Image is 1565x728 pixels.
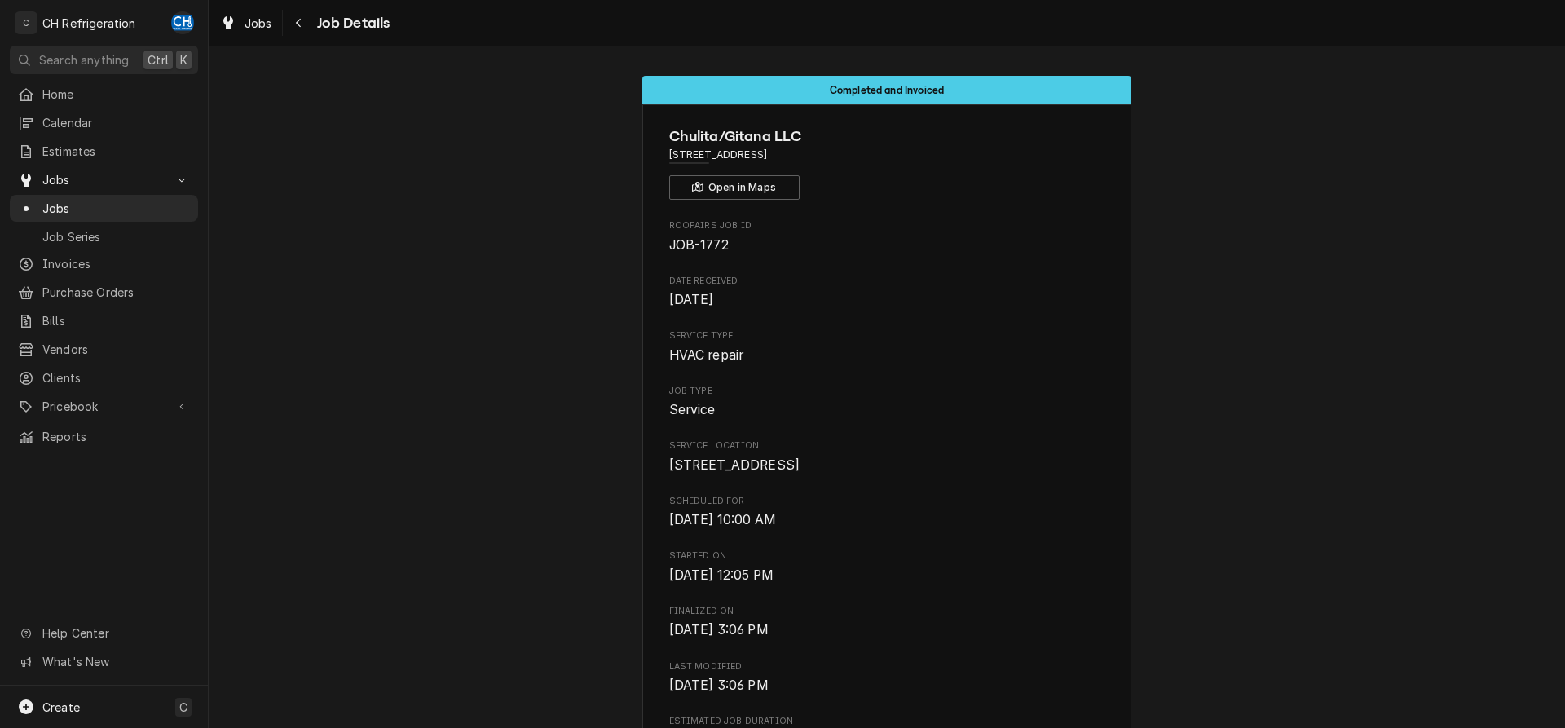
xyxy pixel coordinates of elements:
div: Status [642,76,1131,104]
a: Go to What's New [10,648,198,675]
span: Estimates [42,143,190,160]
div: Started On [669,549,1105,585]
span: Bills [42,312,190,329]
span: Address [669,148,1105,162]
span: Ctrl [148,51,169,68]
span: Home [42,86,190,103]
div: Roopairs Job ID [669,219,1105,254]
button: Navigate back [286,10,312,36]
span: Date Received [669,275,1105,288]
span: What's New [42,653,188,670]
span: Job Details [312,12,390,34]
a: Purchase Orders [10,279,198,306]
div: Finalized On [669,605,1105,640]
a: Invoices [10,250,198,277]
span: Service Location [669,456,1105,475]
span: Service Type [669,346,1105,365]
button: Search anythingCtrlK [10,46,198,74]
div: Last Modified [669,660,1105,695]
span: Job Type [669,385,1105,398]
span: Create [42,700,80,714]
span: Started On [669,566,1105,585]
button: Open in Maps [669,175,800,200]
span: Pricebook [42,398,165,415]
a: Home [10,81,198,108]
span: Finalized On [669,605,1105,618]
span: [DATE] 10:00 AM [669,512,776,527]
div: Chris Hiraga's Avatar [171,11,194,34]
a: Clients [10,364,198,391]
span: Clients [42,369,190,386]
span: Reports [42,428,190,445]
span: Job Series [42,228,190,245]
span: Finalized On [669,620,1105,640]
span: Last Modified [669,660,1105,673]
span: [DATE] 12:05 PM [669,567,774,583]
a: Jobs [214,10,279,37]
a: Calendar [10,109,198,136]
span: Service [669,402,716,417]
span: Roopairs Job ID [669,236,1105,255]
a: Vendors [10,336,198,363]
span: [DATE] [669,292,714,307]
span: K [180,51,187,68]
span: Help Center [42,624,188,642]
a: Reports [10,423,198,450]
div: Service Location [669,439,1105,474]
span: Name [669,126,1105,148]
div: CH [171,11,194,34]
span: Search anything [39,51,129,68]
div: Scheduled For [669,495,1105,530]
span: Completed and Invoiced [830,85,945,95]
span: JOB-1772 [669,237,729,253]
a: Job Series [10,223,198,250]
div: Date Received [669,275,1105,310]
span: Started On [669,549,1105,563]
a: Go to Jobs [10,166,198,193]
div: C [15,11,37,34]
div: Job Type [669,385,1105,420]
span: Jobs [42,200,190,217]
a: Bills [10,307,198,334]
span: [DATE] 3:06 PM [669,622,769,638]
a: Estimates [10,138,198,165]
span: HVAC repair [669,347,744,363]
span: Scheduled For [669,495,1105,508]
span: Jobs [245,15,272,32]
span: Service Type [669,329,1105,342]
div: Client Information [669,126,1105,200]
span: Purchase Orders [42,284,190,301]
a: Jobs [10,195,198,222]
span: Service Location [669,439,1105,452]
span: Roopairs Job ID [669,219,1105,232]
span: C [179,699,187,716]
span: [DATE] 3:06 PM [669,677,769,693]
span: Date Received [669,290,1105,310]
span: Scheduled For [669,510,1105,530]
span: [STREET_ADDRESS] [669,457,800,473]
div: Service Type [669,329,1105,364]
a: Go to Help Center [10,620,198,646]
a: Go to Pricebook [10,393,198,420]
span: Vendors [42,341,190,358]
span: Invoices [42,255,190,272]
span: Estimated Job Duration [669,715,1105,728]
div: CH Refrigeration [42,15,136,32]
span: Jobs [42,171,165,188]
span: Job Type [669,400,1105,420]
span: Calendar [42,114,190,131]
span: Last Modified [669,676,1105,695]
